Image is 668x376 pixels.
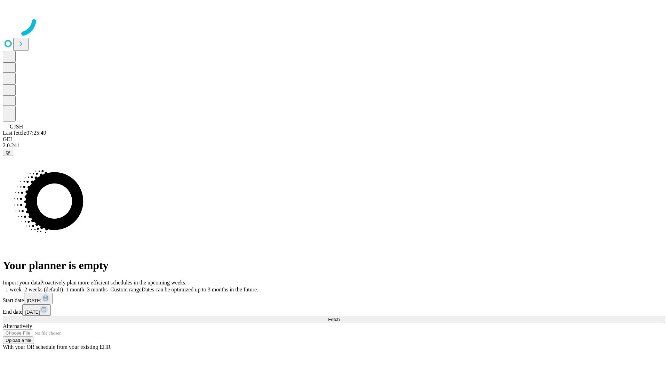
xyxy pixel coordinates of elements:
[3,130,46,136] span: Last fetch: 07:25:49
[40,280,186,285] span: Proactively plan more efficient schedules in the upcoming weeks.
[3,323,32,329] span: Alternatively
[3,136,665,142] div: GEI
[3,316,665,323] button: Fetch
[3,280,40,285] span: Import your data
[110,287,141,292] span: Custom range
[66,287,84,292] span: 1 month
[10,124,23,130] span: GJSH
[6,150,10,155] span: @
[142,287,258,292] span: Dates can be optimized up to 3 months in the future.
[3,142,665,149] div: 2.0.241
[22,304,51,316] button: [DATE]
[6,287,22,292] span: 1 week
[3,259,665,272] h1: Your planner is empty
[3,304,665,316] div: End date
[27,298,41,303] span: [DATE]
[24,287,63,292] span: 2 weeks (default)
[24,293,53,304] button: [DATE]
[3,344,111,350] span: With your OR schedule from your existing EHR
[87,287,108,292] span: 3 months
[3,293,665,304] div: Start date
[25,310,40,315] span: [DATE]
[3,149,13,156] button: @
[3,337,34,344] button: Upload a file
[328,317,340,322] span: Fetch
